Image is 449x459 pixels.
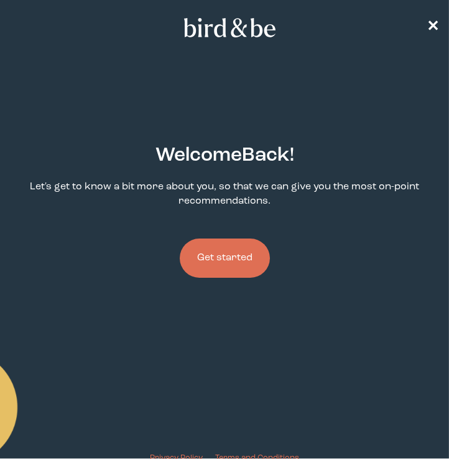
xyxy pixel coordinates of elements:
h2: Welcome Back ! [155,141,294,170]
a: Get started [180,219,270,298]
button: Get started [180,239,270,278]
iframe: Gorgias live chat messenger [393,407,437,447]
a: ✕ [427,17,439,39]
span: ✕ [427,20,439,35]
p: Let's get to know a bit more about you, so that we can give you the most on-point recommendations. [10,180,439,209]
